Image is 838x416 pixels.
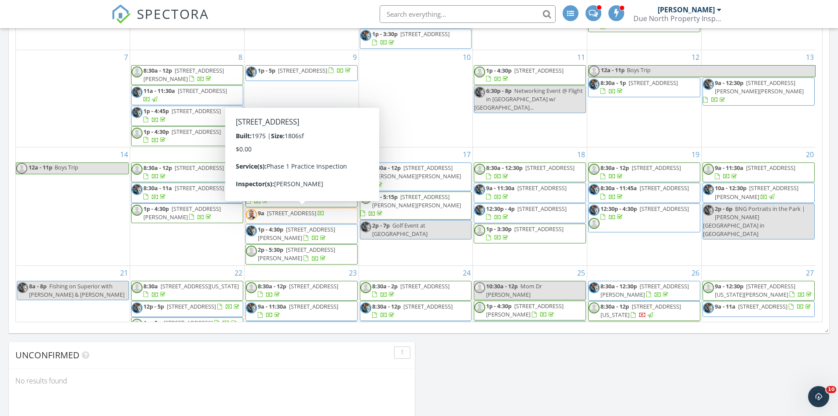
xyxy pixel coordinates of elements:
[258,282,286,290] span: 8:30a - 12p
[175,184,224,192] span: [STREET_ADDRESS]
[703,302,714,313] img: godaddy_gary_and_furnace.jpg
[143,319,238,327] a: 1p - 5p [STREET_ADDRESS]
[400,282,450,290] span: [STREET_ADDRESS]
[143,184,172,192] span: 8:30a - 11a
[131,126,243,146] a: 1p - 4:30p [STREET_ADDRESS]
[589,79,600,90] img: godaddy_gary_and_furnace.jpg
[715,282,795,298] span: [STREET_ADDRESS][US_STATE][PERSON_NAME]
[600,302,681,319] span: [STREET_ADDRESS][US_STATE]
[246,225,257,236] img: godaddy_gary_and_furnace.jpg
[246,180,257,191] img: default-user-f0147aede5fd5fa78ca7ade42f37bd4542148d508eef1c3d3ea960f66861d68b.jpg
[245,65,358,81] a: 1p - 5p [STREET_ADDRESS]
[474,87,583,111] span: Networking Event @ Flight in [GEOGRAPHIC_DATA] w/ [GEOGRAPHIC_DATA]...
[360,282,371,293] img: default-user-f0147aede5fd5fa78ca7ade42f37bd4542148d508eef1c3d3ea960f66861d68b.jpg
[130,147,245,266] td: Go to September 15, 2025
[600,282,689,298] a: 8:30a - 12:30p [STREET_ADDRESS][PERSON_NAME]
[143,205,221,221] span: [STREET_ADDRESS][PERSON_NAME]
[372,30,450,46] a: 1p - 3:30p [STREET_ADDRESS]
[474,225,485,236] img: default-user-f0147aede5fd5fa78ca7ade42f37bd4542148d508eef1c3d3ea960f66861d68b.jpg
[474,66,485,77] img: default-user-f0147aede5fd5fa78ca7ade42f37bd4542148d508eef1c3d3ea960f66861d68b.jpg
[715,79,804,95] span: [STREET_ADDRESS][PERSON_NAME][PERSON_NAME]
[703,79,804,103] a: 9a - 12:30p [STREET_ADDRESS][PERSON_NAME][PERSON_NAME]
[28,163,53,174] span: 12a - 11p
[640,184,689,192] span: [STREET_ADDRESS]
[258,164,283,172] span: 8a - 8:30a
[360,29,472,48] a: 1p - 3:30p [STREET_ADDRESS]
[703,301,815,317] a: 9a - 11a [STREET_ADDRESS]
[143,128,169,136] span: 1p - 4:30p
[372,193,398,201] span: 1p - 5:15p
[143,282,158,290] span: 8:30a
[245,208,358,224] a: 9a [STREET_ADDRESS]
[360,221,371,232] img: godaddy_gary_and_furnace.jpg
[359,147,473,266] td: Go to September 17, 2025
[172,107,221,115] span: [STREET_ADDRESS]
[55,163,78,171] span: Boys Trip
[258,282,338,298] a: 8:30a - 12p [STREET_ADDRESS]
[360,30,371,41] img: godaddy_gary_and_furnace.jpg
[258,180,294,188] span: 8:30a - 12:15p
[808,386,829,407] iframe: Intercom live chat
[715,184,798,200] a: 10a - 12:30p [STREET_ADDRESS][PERSON_NAME]
[474,164,485,175] img: default-user-f0147aede5fd5fa78ca7ade42f37bd4542148d508eef1c3d3ea960f66861d68b.jpg
[703,79,714,90] img: godaddy_gary_and_furnace.jpg
[589,205,600,216] img: godaddy_gary_and_furnace.jpg
[132,66,143,77] img: default-user-f0147aede5fd5fa78ca7ade42f37bd4542148d508eef1c3d3ea960f66861d68b.jpg
[701,50,816,147] td: Go to September 13, 2025
[525,164,575,172] span: [STREET_ADDRESS]
[131,183,243,202] a: 8:30a - 11a [STREET_ADDRESS]
[278,66,327,74] span: [STREET_ADDRESS]
[245,224,358,244] a: 1p - 4:30p [STREET_ADDRESS][PERSON_NAME]
[474,203,586,223] a: 12:30p - 4p [STREET_ADDRESS]
[246,282,257,293] img: default-user-f0147aede5fd5fa78ca7ade42f37bd4542148d508eef1c3d3ea960f66861d68b.jpg
[587,265,702,383] td: Go to September 26, 2025
[360,162,472,191] a: 8:30a - 12p [STREET_ADDRESS][PERSON_NAME][PERSON_NAME]
[246,164,257,175] img: godaddy_gary_and_furnace.jpg
[627,66,651,74] span: Boys Trip
[715,302,812,310] a: 9a - 11a [STREET_ADDRESS]
[143,128,221,144] a: 1p - 4:30p [STREET_ADDRESS]
[143,205,221,221] a: 1p - 4:30p [STREET_ADDRESS][PERSON_NAME]
[372,282,450,298] a: 8:30a - 2p [STREET_ADDRESS]
[486,87,512,95] span: 6:30p - 8p
[600,66,625,77] span: 12a - 11p
[258,302,286,310] span: 9a - 11:30a
[474,87,485,98] img: godaddy_gary_and_furnace.jpg
[245,162,358,178] a: 8a - 8:30a [STREET_ADDRESS]
[131,106,243,125] a: 1p - 4:45p [STREET_ADDRESS]
[474,205,485,216] img: godaddy_gary_and_furnace.jpg
[804,266,816,280] a: Go to September 27, 2025
[360,193,461,217] a: 1p - 5:15p [STREET_ADDRESS][PERSON_NAME][PERSON_NAME]
[244,50,359,147] td: Go to September 9, 2025
[517,184,567,192] span: [STREET_ADDRESS]
[258,246,335,262] a: 2p - 5:30p [STREET_ADDRESS][PERSON_NAME]
[486,164,575,180] a: 8:30a - 12:30p [STREET_ADDRESS]
[474,302,485,313] img: default-user-f0147aede5fd5fa78ca7ade42f37bd4542148d508eef1c3d3ea960f66861d68b.jpg
[143,184,224,200] a: 8:30a - 11a [STREET_ADDRESS]
[143,87,227,103] a: 11a - 11:30a [STREET_ADDRESS]
[143,66,224,83] span: [STREET_ADDRESS][PERSON_NAME]
[132,184,143,195] img: godaddy_gary_and_furnace.jpg
[178,87,227,95] span: [STREET_ADDRESS]
[474,183,586,202] a: 9a - 11:30a [STREET_ADDRESS]
[474,301,586,320] a: 1p - 4:30p [STREET_ADDRESS][PERSON_NAME]
[715,184,798,200] span: [STREET_ADDRESS][PERSON_NAME]
[172,128,221,136] span: [STREET_ADDRESS]
[715,302,736,310] span: 9a - 11a
[132,87,143,98] img: godaddy_gary_and_furnace.jpg
[258,225,283,233] span: 1p - 4:30p
[143,66,172,74] span: 8:30a - 12p
[16,50,130,147] td: Go to September 7, 2025
[130,265,245,383] td: Go to September 22, 2025
[161,282,239,290] span: [STREET_ADDRESS][US_STATE]
[703,77,815,106] a: 9a - 12:30p [STREET_ADDRESS][PERSON_NAME][PERSON_NAME]
[600,184,637,192] span: 8:30a - 11:45a
[600,282,689,298] span: [STREET_ADDRESS][PERSON_NAME]
[258,225,335,242] span: [STREET_ADDRESS][PERSON_NAME]
[629,79,678,87] span: [STREET_ADDRESS]
[575,266,587,280] a: Go to September 25, 2025
[589,302,600,313] img: default-user-f0147aede5fd5fa78ca7ade42f37bd4542148d508eef1c3d3ea960f66861d68b.jpg
[360,164,371,175] img: godaddy_gary_and_furnace.jpg
[738,302,787,310] span: [STREET_ADDRESS]
[143,66,224,83] a: 8:30a - 12p [STREET_ADDRESS][PERSON_NAME]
